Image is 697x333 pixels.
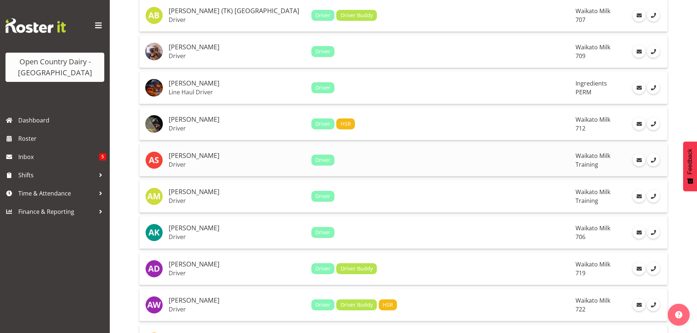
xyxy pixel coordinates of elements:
[169,224,306,232] h5: [PERSON_NAME]
[18,188,95,199] span: Time & Attendance
[341,11,373,19] span: Driver Buddy
[145,188,163,205] img: andrew-murphy11919.jpg
[341,301,373,309] span: Driver Buddy
[633,262,645,275] a: Email Employee
[576,52,585,60] span: 709
[99,153,106,160] span: 5
[145,260,163,277] img: andrew-de-lautour10099.jpg
[633,45,645,58] a: Email Employee
[169,80,306,87] h5: [PERSON_NAME]
[647,226,660,239] a: Call Employee
[576,16,585,24] span: 707
[647,298,660,311] a: Call Employee
[315,301,330,309] span: Driver
[576,43,610,51] span: Waikato Milk
[683,141,697,191] button: Feedback - Show survey
[647,81,660,94] a: Call Employee
[576,188,610,196] span: Waikato Milk
[145,151,163,169] img: andre-syben11918.jpg
[576,152,610,160] span: Waikato Milk
[633,298,645,311] a: Email Employee
[169,297,306,304] h5: [PERSON_NAME]
[576,116,610,124] span: Waikato Milk
[315,156,330,164] span: Driver
[169,152,306,159] h5: [PERSON_NAME]
[647,190,660,203] a: Call Employee
[145,115,163,133] img: amrik-singh03ac6be936c81c43ac146ad11541ec6c.png
[647,9,660,22] a: Call Employee
[576,160,598,169] span: Training
[576,233,585,241] span: 706
[145,296,163,314] img: andy-webb8163.jpg
[576,197,598,205] span: Training
[383,301,393,309] span: HSR
[169,269,306,277] p: Driver
[145,79,163,97] img: amba-swann7ed9d8112a71dfd9dade164ec80c2a42.png
[169,233,306,241] p: Driver
[647,117,660,130] a: Call Employee
[169,7,306,15] h5: [PERSON_NAME] (TK) [GEOGRAPHIC_DATA]
[315,48,330,56] span: Driver
[576,305,585,313] span: 722
[145,224,163,241] img: andrew-kearns11239.jpg
[145,7,163,24] img: alan-bedford8161.jpg
[169,88,306,96] p: Line Haul Driver
[315,120,330,128] span: Driver
[315,84,330,92] span: Driver
[169,16,306,23] p: Driver
[169,306,306,313] p: Driver
[5,18,66,33] img: Rosterit website logo
[647,262,660,275] a: Call Employee
[647,154,660,166] a: Call Employee
[18,170,95,181] span: Shifts
[633,117,645,130] a: Email Employee
[315,192,330,200] span: Driver
[169,197,306,204] p: Driver
[169,188,306,196] h5: [PERSON_NAME]
[675,311,682,318] img: help-xxl-2.png
[647,45,660,58] a: Call Employee
[315,228,330,236] span: Driver
[145,43,163,60] img: alex-barclayd877fa5d6d91228f431b11d7c95ff4e8.png
[18,206,95,217] span: Finance & Reporting
[687,149,693,174] span: Feedback
[633,154,645,166] a: Email Employee
[169,116,306,123] h5: [PERSON_NAME]
[18,151,99,162] span: Inbox
[341,120,351,128] span: HSR
[576,224,610,232] span: Waikato Milk
[576,260,610,268] span: Waikato Milk
[576,7,610,15] span: Waikato Milk
[576,296,610,304] span: Waikato Milk
[633,9,645,22] a: Email Employee
[169,52,306,60] p: Driver
[315,11,330,19] span: Driver
[18,133,106,144] span: Roster
[169,43,306,51] h5: [PERSON_NAME]
[169,261,306,268] h5: [PERSON_NAME]
[169,161,306,168] p: Driver
[576,124,585,132] span: 712
[13,56,97,78] div: Open Country Dairy - [GEOGRAPHIC_DATA]
[633,226,645,239] a: Email Employee
[169,125,306,132] p: Driver
[576,269,585,277] span: 719
[633,81,645,94] a: Email Employee
[576,79,607,87] span: Ingredients
[18,115,106,126] span: Dashboard
[576,88,591,96] span: PERM
[341,265,373,273] span: Driver Buddy
[315,265,330,273] span: Driver
[633,190,645,203] a: Email Employee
